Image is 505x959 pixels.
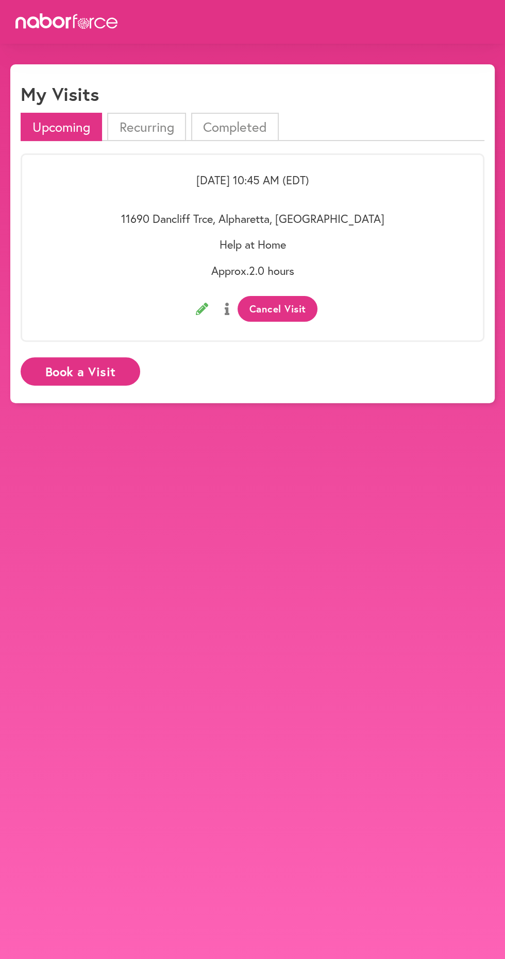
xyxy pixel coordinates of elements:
a: Book a Visit [21,365,140,375]
button: Book a Visit [21,357,140,386]
li: Upcoming [21,113,102,141]
li: Completed [191,113,279,141]
span: [DATE] 10:45 AM (EDT) [196,172,309,187]
p: Help at Home [41,238,464,251]
li: Recurring [107,113,186,141]
h1: My Visits [21,83,99,105]
p: 11690 Dancliff Trce, Alpharetta, [GEOGRAPHIC_DATA] [41,212,464,225]
button: Cancel Visit [238,296,317,322]
p: Approx. 2.0 hours [41,264,464,277]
